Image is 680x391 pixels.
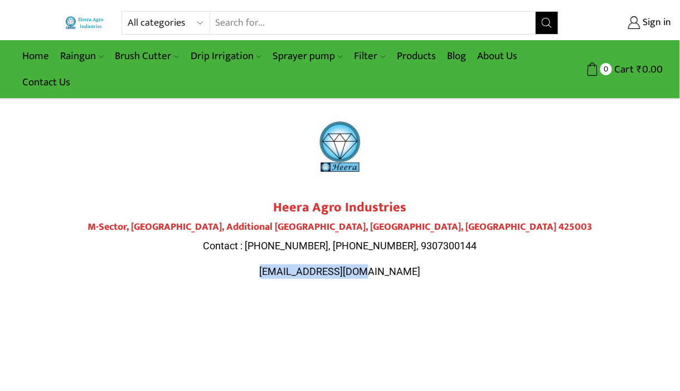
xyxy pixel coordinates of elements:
a: Home [17,43,55,69]
bdi: 0.00 [637,61,663,78]
a: 0 Cart ₹0.00 [570,59,663,80]
a: Sign in [575,13,672,33]
span: Cart [612,62,634,77]
a: Blog [441,43,472,69]
a: Sprayer pump [267,43,348,69]
span: ₹ [637,61,643,78]
span: [EMAIL_ADDRESS][DOMAIN_NAME] [260,266,421,277]
img: heera-logo-1000 [298,105,382,189]
a: Drip Irrigation [185,43,267,69]
a: About Us [472,43,523,69]
span: Contact : [PHONE_NUMBER], [PHONE_NUMBER], 9307300144 [203,240,477,252]
span: 0 [600,63,612,75]
a: Products [391,43,441,69]
h4: M-Sector, [GEOGRAPHIC_DATA], Additional [GEOGRAPHIC_DATA], [GEOGRAPHIC_DATA], [GEOGRAPHIC_DATA] 4... [28,221,652,234]
a: Contact Us [17,69,76,95]
a: Filter [349,43,391,69]
input: Search for... [210,12,536,34]
span: Sign in [640,16,672,30]
button: Search button [536,12,558,34]
strong: Heera Agro Industries [274,196,407,219]
a: Raingun [55,43,109,69]
a: Brush Cutter [109,43,184,69]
